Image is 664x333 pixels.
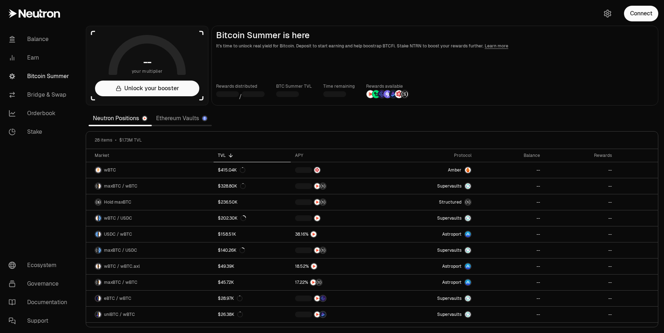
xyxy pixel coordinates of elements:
[311,231,316,237] img: NTRN
[314,215,320,221] img: NTRN
[437,215,461,221] span: Supervaults
[3,67,77,86] a: Bitcoin Summer
[437,312,461,317] span: Supervaults
[104,263,140,269] span: wBTC / wBTC.axl
[95,280,98,285] img: maxBTC Logo
[295,166,382,174] button: Mars Fragments
[437,296,461,301] span: Supervaults
[386,226,476,242] a: Astroport
[99,280,101,285] img: wBTC Logo
[386,178,476,194] a: SupervaultsSupervaults
[465,247,471,253] img: Supervaults
[437,247,461,253] span: Supervaults
[316,280,322,285] img: Structured Points
[276,83,312,90] p: BTC Summer TVL
[218,167,245,173] div: $415.04K
[104,167,116,173] span: wBTC
[386,194,476,210] a: StructuredmaxBTC
[544,242,616,258] a: --
[218,280,234,285] div: $45.72K
[218,247,245,253] div: $140.26K
[544,194,616,210] a: --
[465,199,471,205] img: maxBTC
[218,312,243,317] div: $26.38K
[95,137,112,143] span: 28 items
[544,307,616,322] a: --
[216,42,654,50] p: It's time to unlock real yield for Bitcoin. Deposit to start earning and help boostrap BTCFi. Sta...
[295,295,382,302] button: NTRNEtherFi Points
[216,90,265,101] div: /
[99,183,101,189] img: wBTC Logo
[384,90,391,98] img: Solv Points
[95,231,98,237] img: USDC Logo
[544,178,616,194] a: --
[214,307,290,322] a: $26.38K
[386,162,476,178] a: AmberAmber
[95,81,199,96] button: Unlock your booster
[86,258,214,274] a: wBTC LogowBTC.axl LogowBTC / wBTC.axl
[465,215,471,221] img: Supervaults
[86,178,214,194] a: maxBTC LogowBTC LogomaxBTC / wBTC
[544,210,616,226] a: --
[291,258,386,274] a: NTRN
[295,263,382,270] button: NTRN
[386,291,476,306] a: SupervaultsSupervaults
[295,279,382,286] button: NTRNStructured Points
[624,6,658,21] button: Connect
[99,312,101,317] img: wBTC Logo
[320,247,326,253] img: Structured Points
[386,258,476,274] a: Astroport
[3,48,77,67] a: Earn
[437,183,461,189] span: Supervaults
[485,43,508,49] a: Learn more
[395,90,403,98] img: Mars Fragments
[214,226,290,242] a: $158.51K
[218,153,286,158] div: TVL
[86,307,214,322] a: uniBTC LogowBTC LogouniBTC / wBTC
[104,280,138,285] span: maxBTC / wBTC
[86,291,214,306] a: eBTC LogowBTC LogoeBTC / wBTC
[86,162,214,178] a: wBTC LogowBTC
[218,215,246,221] div: $202.30K
[401,90,409,98] img: Structured Points
[3,30,77,48] a: Balance
[389,90,397,98] img: Bedrock Diamonds
[104,199,131,205] span: Hold maxBTC
[314,312,320,317] img: NTRN
[544,258,616,274] a: --
[291,291,386,306] a: NTRNEtherFi Points
[104,231,132,237] span: USDC / wBTC
[448,167,461,173] span: Amber
[386,307,476,322] a: SupervaultsSupervaults
[95,153,209,158] div: Market
[291,242,386,258] a: NTRNStructured Points
[86,226,214,242] a: USDC LogowBTC LogoUSDC / wBTC
[214,178,290,194] a: $328.80K
[214,210,290,226] a: $202.30K
[291,226,386,242] a: NTRN
[390,153,471,158] div: Protocol
[218,199,238,205] div: $236.50K
[104,247,137,253] span: maxBTC / USDC
[214,162,290,178] a: $415.04K
[442,263,461,269] span: Astroport
[314,167,320,173] img: Mars Fragments
[3,275,77,293] a: Governance
[104,296,131,301] span: eBTC / wBTC
[132,68,163,75] span: your multiplier
[152,111,212,125] a: Ethereum Vaults
[218,296,243,301] div: $28.97K
[320,312,326,317] img: Bedrock Diamonds
[476,226,544,242] a: --
[320,183,326,189] img: Structured Points
[295,153,382,158] div: APY
[3,312,77,330] a: Support
[314,183,320,189] img: NTRN
[544,226,616,242] a: --
[214,194,290,210] a: $236.50K
[314,247,320,253] img: NTRN
[386,210,476,226] a: SupervaultsSupervaults
[310,280,316,285] img: NTRN
[320,296,326,301] img: EtherFi Points
[216,83,265,90] p: Rewards distributed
